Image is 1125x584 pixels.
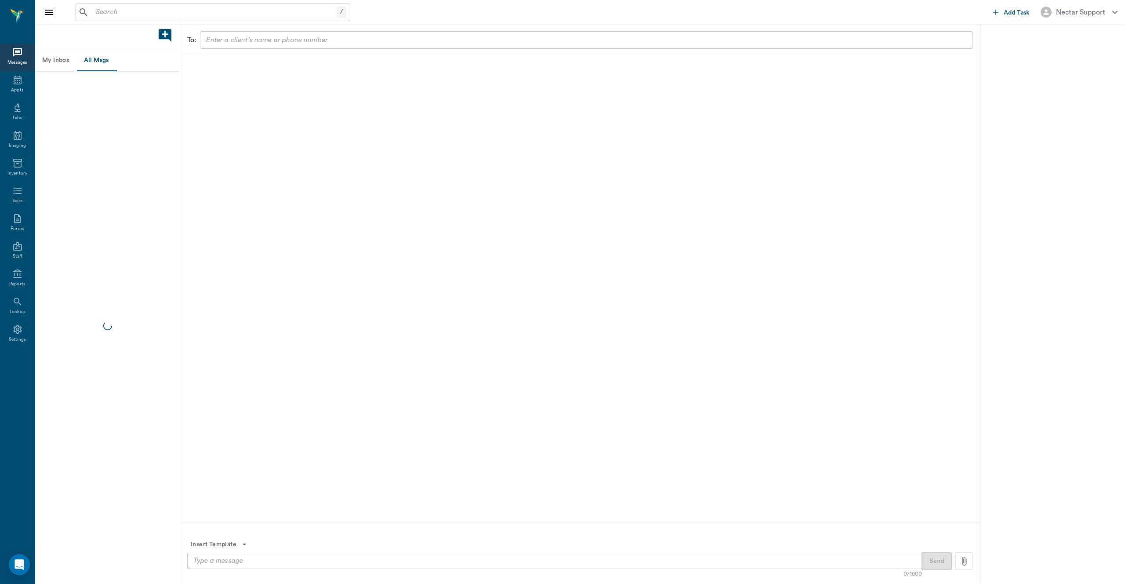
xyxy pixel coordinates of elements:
[11,87,23,94] div: Appts
[9,554,30,575] div: Open Intercom Messenger
[13,253,22,260] div: Staff
[1034,4,1125,20] button: Nectar Support
[35,50,180,71] div: Message tabs
[1056,7,1105,18] div: Nectar Support
[337,6,346,18] div: /
[203,34,969,46] input: Enter a client’s name or phone number
[11,226,24,232] div: Forms
[9,142,26,149] div: Imaging
[990,4,1034,20] button: Add Task
[7,170,27,177] div: Inventory
[40,4,58,21] button: Close drawer
[12,198,23,204] div: Tasks
[9,281,25,288] div: Reports
[35,50,76,71] button: My Inbox
[76,50,116,71] button: All Msgs
[187,35,196,45] div: To:
[187,537,250,553] button: Insert Template
[13,115,22,121] div: Labs
[92,6,337,18] input: Search
[7,59,28,66] div: Messages
[904,570,922,578] div: 0/1600
[9,336,26,343] div: Settings
[10,309,25,315] div: Lookup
